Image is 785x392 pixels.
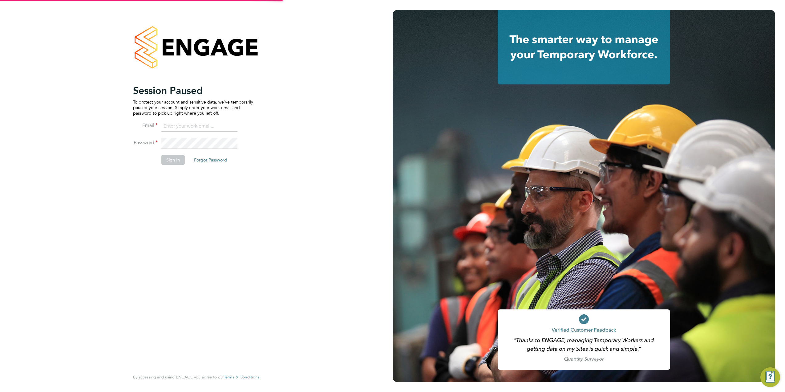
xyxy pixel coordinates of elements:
[189,155,232,165] button: Forgot Password
[133,140,158,146] label: Password
[133,99,253,116] p: To protect your account and sensitive data, we've temporarily paused your session. Simply enter y...
[133,84,253,97] h2: Session Paused
[224,375,259,380] a: Terms & Conditions
[161,121,237,132] input: Enter your work email...
[760,367,780,387] button: Engage Resource Center
[133,374,259,380] span: By accessing and using ENGAGE you agree to our
[133,122,158,129] label: Email
[161,155,185,165] button: Sign In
